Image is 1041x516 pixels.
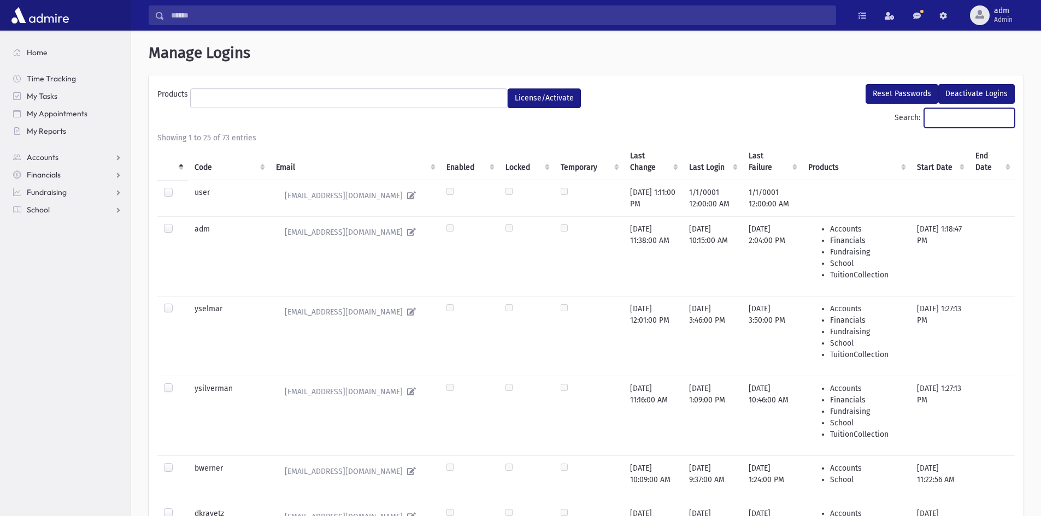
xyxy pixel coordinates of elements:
[830,246,904,258] li: Fundraising
[4,183,131,201] a: Fundraising
[830,383,904,394] li: Accounts
[683,455,742,501] td: [DATE] 9:37:00 AM
[830,326,904,337] li: Fundraising
[866,84,938,104] button: Reset Passwords
[624,296,683,376] td: [DATE] 12:01:00 PM
[830,429,904,440] li: TuitionCollection
[149,44,1024,62] h1: Manage Logins
[683,296,742,376] td: [DATE] 3:46:00 PM
[188,144,269,180] th: Code : activate to sort column ascending
[624,455,683,501] td: [DATE] 10:09:00 AM
[742,180,802,216] td: 1/1/0001 12:00:00 AM
[910,376,969,455] td: [DATE] 1:27:13 PM
[4,105,131,122] a: My Appointments
[910,216,969,296] td: [DATE] 1:18:47 PM
[27,109,87,118] span: My Appointments
[269,144,440,180] th: Email : activate to sort column ascending
[895,108,1015,128] label: Search:
[276,223,433,241] a: [EMAIL_ADDRESS][DOMAIN_NAME]
[27,74,76,84] span: Time Tracking
[276,462,433,481] a: [EMAIL_ADDRESS][DOMAIN_NAME]
[742,296,802,376] td: [DATE] 3:50:00 PM
[624,376,683,455] td: [DATE] 11:16:00 AM
[969,144,1015,180] th: End Date : activate to sort column ascending
[157,132,1015,144] div: Showing 1 to 25 of 73 entries
[27,152,58,162] span: Accounts
[188,216,269,296] td: adm
[830,315,904,326] li: Financials
[27,91,57,101] span: My Tasks
[910,455,969,501] td: [DATE] 11:22:56 AM
[27,170,61,180] span: Financials
[830,462,904,474] li: Accounts
[188,180,269,216] td: user
[830,303,904,315] li: Accounts
[910,296,969,376] td: [DATE] 1:27:13 PM
[4,70,131,87] a: Time Tracking
[830,349,904,360] li: TuitionCollection
[830,269,904,281] li: TuitionCollection
[276,187,433,205] a: [EMAIL_ADDRESS][DOMAIN_NAME]
[188,376,269,455] td: ysilverman
[499,144,554,180] th: Locked : activate to sort column ascending
[683,180,742,216] td: 1/1/0001 12:00:00 AM
[830,337,904,349] li: School
[4,122,131,140] a: My Reports
[164,5,836,25] input: Search
[554,144,624,180] th: Temporary : activate to sort column ascending
[683,216,742,296] td: [DATE] 10:15:00 AM
[994,7,1013,15] span: adm
[683,376,742,455] td: [DATE] 1:09:00 PM
[624,216,683,296] td: [DATE] 11:38:00 AM
[440,144,499,180] th: Enabled : activate to sort column ascending
[4,201,131,218] a: School
[624,144,683,180] th: Last Change : activate to sort column ascending
[4,149,131,166] a: Accounts
[742,216,802,296] td: [DATE] 2:04:00 PM
[802,144,910,180] th: Products : activate to sort column ascending
[27,126,66,136] span: My Reports
[830,235,904,246] li: Financials
[157,88,190,104] label: Products
[938,84,1015,104] button: Deactivate Logins
[994,15,1013,24] span: Admin
[4,44,131,61] a: Home
[830,417,904,429] li: School
[188,455,269,501] td: bwerner
[924,108,1015,128] input: Search:
[276,303,433,321] a: [EMAIL_ADDRESS][DOMAIN_NAME]
[508,88,581,108] button: License/Activate
[624,180,683,216] td: [DATE] 1:11:00 PM
[830,223,904,235] li: Accounts
[188,296,269,376] td: yselmar
[9,4,72,26] img: AdmirePro
[4,87,131,105] a: My Tasks
[742,455,802,501] td: [DATE] 1:24:00 PM
[830,394,904,406] li: Financials
[27,205,50,215] span: School
[157,144,188,180] th: : activate to sort column descending
[4,166,131,183] a: Financials
[742,376,802,455] td: [DATE] 10:46:00 AM
[276,383,433,401] a: [EMAIL_ADDRESS][DOMAIN_NAME]
[830,258,904,269] li: School
[910,144,969,180] th: Start Date : activate to sort column ascending
[27,187,67,197] span: Fundraising
[830,474,904,485] li: School
[27,48,48,57] span: Home
[683,144,742,180] th: Last Login : activate to sort column ascending
[742,144,802,180] th: Last Failure : activate to sort column ascending
[830,406,904,417] li: Fundraising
